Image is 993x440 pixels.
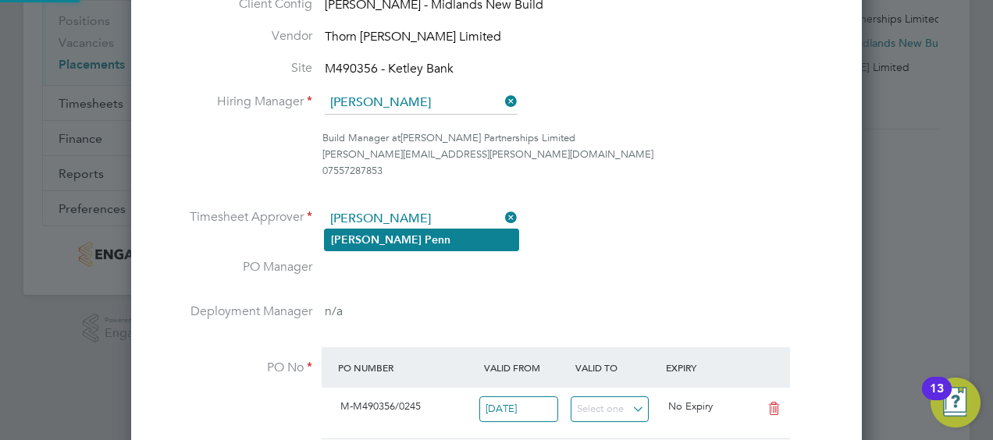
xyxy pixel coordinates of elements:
span: n/a [325,303,343,319]
input: Search for... [325,208,518,231]
input: Search for... [325,91,518,115]
span: M-M490356/0245 [340,399,421,413]
label: Timesheet Approver [156,209,312,225]
span: Thorn [PERSON_NAME] Limited [325,29,501,44]
label: Vendor [156,28,312,44]
label: PO No [156,360,312,376]
b: Penn [425,233,450,247]
label: Deployment Manager [156,303,312,320]
input: Select one [571,396,650,422]
label: Hiring Manager [156,94,312,110]
div: Expiry [662,353,753,381]
div: Valid From [480,353,571,381]
div: Valid To [571,353,663,381]
span: Build Manager at [322,131,400,144]
div: PO Number [334,353,480,381]
div: [PERSON_NAME][EMAIL_ADDRESS][PERSON_NAME][DOMAIN_NAME] [322,147,837,163]
input: Select one [479,396,558,422]
b: [PERSON_NAME] [331,233,422,247]
span: [PERSON_NAME] Partnerships Limited [400,131,575,144]
div: 07557287853 [322,163,837,179]
label: PO Manager [156,259,312,275]
span: No Expiry [668,399,713,413]
div: 13 [930,389,944,409]
span: M490356 - Ketley Bank [325,61,454,76]
label: Site [156,60,312,76]
button: Open Resource Center, 13 new notifications [931,378,981,428]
